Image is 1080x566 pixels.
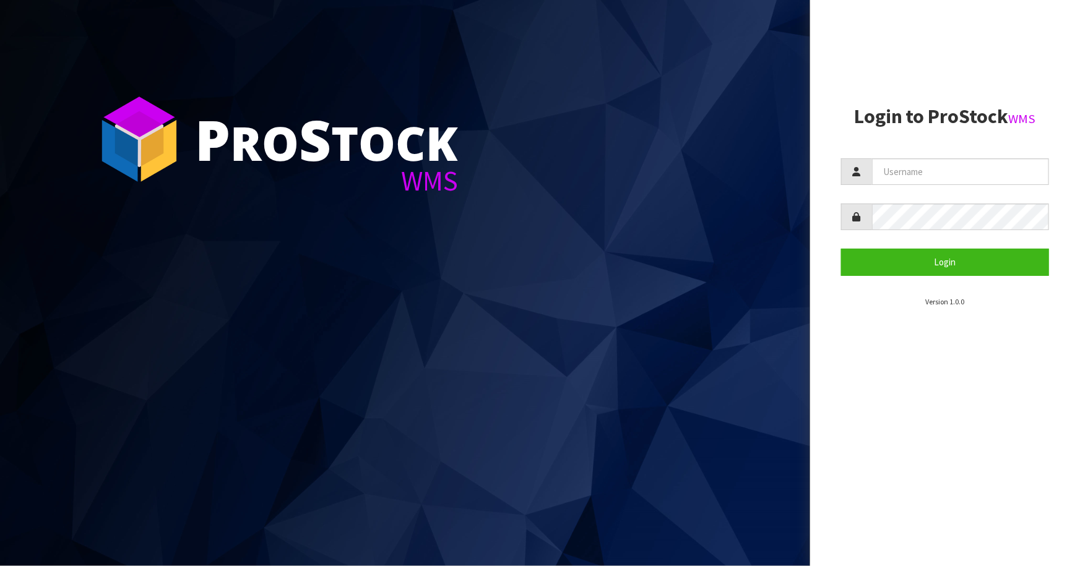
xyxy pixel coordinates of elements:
input: Username [872,158,1049,185]
div: ro tock [195,111,458,167]
img: ProStock Cube [93,93,186,186]
span: P [195,101,230,177]
h2: Login to ProStock [841,106,1049,127]
button: Login [841,249,1049,275]
small: WMS [1009,111,1036,127]
small: Version 1.0.0 [925,297,964,306]
span: S [299,101,331,177]
div: WMS [195,167,458,195]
